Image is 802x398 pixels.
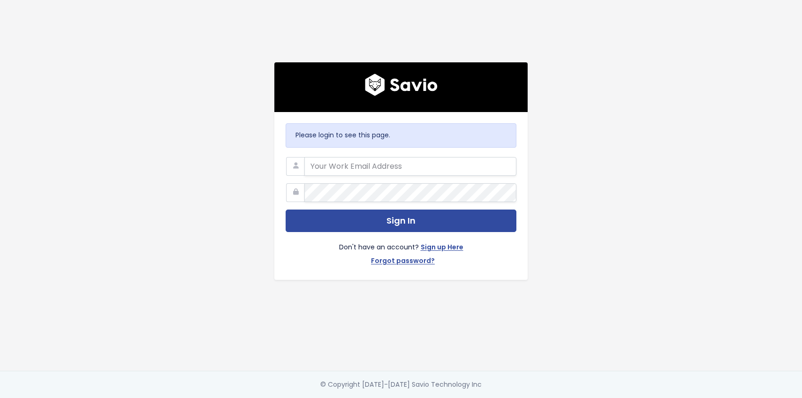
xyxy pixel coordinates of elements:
a: Sign up Here [421,241,463,255]
button: Sign In [286,210,516,233]
div: © Copyright [DATE]-[DATE] Savio Technology Inc [320,379,482,390]
input: Your Work Email Address [304,157,516,176]
div: Don't have an account? [286,232,516,269]
p: Please login to see this page. [295,129,507,141]
a: Forgot password? [371,255,435,269]
img: logo600x187.a314fd40982d.png [365,74,438,96]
